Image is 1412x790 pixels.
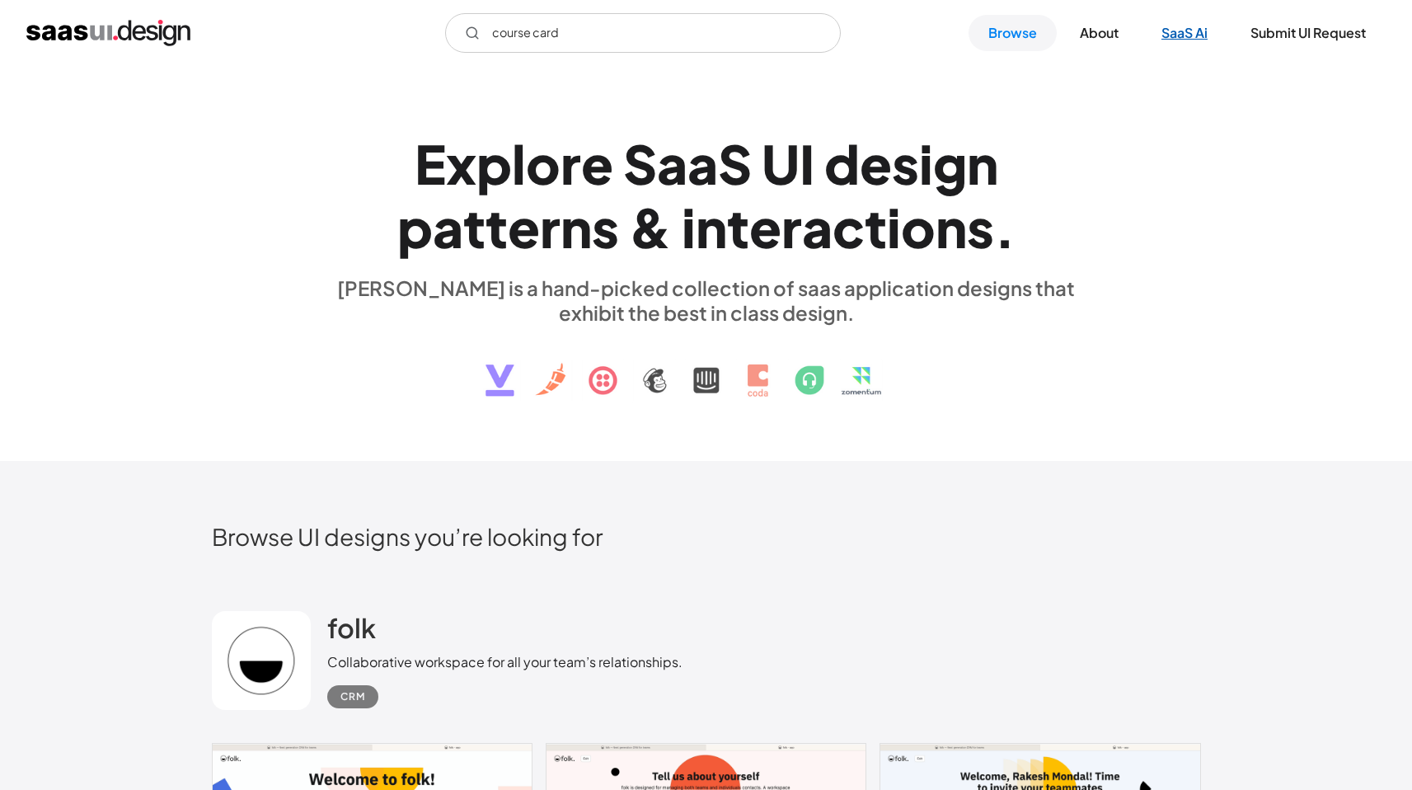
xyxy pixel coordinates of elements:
[526,132,561,195] div: o
[967,132,998,195] div: n
[629,195,672,259] div: &
[800,132,814,195] div: I
[476,132,512,195] div: p
[802,195,833,259] div: a
[824,132,860,195] div: d
[26,20,190,46] a: home
[486,195,508,259] div: t
[892,132,919,195] div: s
[901,195,936,259] div: o
[327,652,683,672] div: Collaborative workspace for all your team’s relationships.
[592,195,619,259] div: s
[919,132,933,195] div: i
[561,195,592,259] div: n
[433,195,463,259] div: a
[718,132,752,195] div: S
[687,132,718,195] div: a
[445,13,841,53] form: Email Form
[1142,15,1227,51] a: SaaS Ai
[967,195,994,259] div: s
[727,195,749,259] div: t
[994,195,1016,259] div: .
[581,132,613,195] div: e
[340,687,365,707] div: CRM
[561,132,581,195] div: r
[397,195,433,259] div: p
[682,195,696,259] div: i
[327,611,376,652] a: folk
[781,195,802,259] div: r
[508,195,540,259] div: e
[446,132,476,195] div: x
[445,13,841,53] input: Search UI designs you're looking for...
[212,522,1201,551] h2: Browse UI designs you’re looking for
[1231,15,1386,51] a: Submit UI Request
[833,195,865,259] div: c
[415,132,446,195] div: E
[696,195,727,259] div: n
[1060,15,1138,51] a: About
[657,132,687,195] div: a
[860,132,892,195] div: e
[762,132,800,195] div: U
[933,132,967,195] div: g
[623,132,657,195] div: S
[540,195,561,259] div: r
[457,325,956,411] img: text, icon, saas logo
[936,195,967,259] div: n
[887,195,901,259] div: i
[865,195,887,259] div: t
[327,132,1086,259] h1: Explore SaaS UI design patterns & interactions.
[749,195,781,259] div: e
[327,611,376,644] h2: folk
[512,132,526,195] div: l
[463,195,486,259] div: t
[969,15,1057,51] a: Browse
[327,275,1086,325] div: [PERSON_NAME] is a hand-picked collection of saas application designs that exhibit the best in cl...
